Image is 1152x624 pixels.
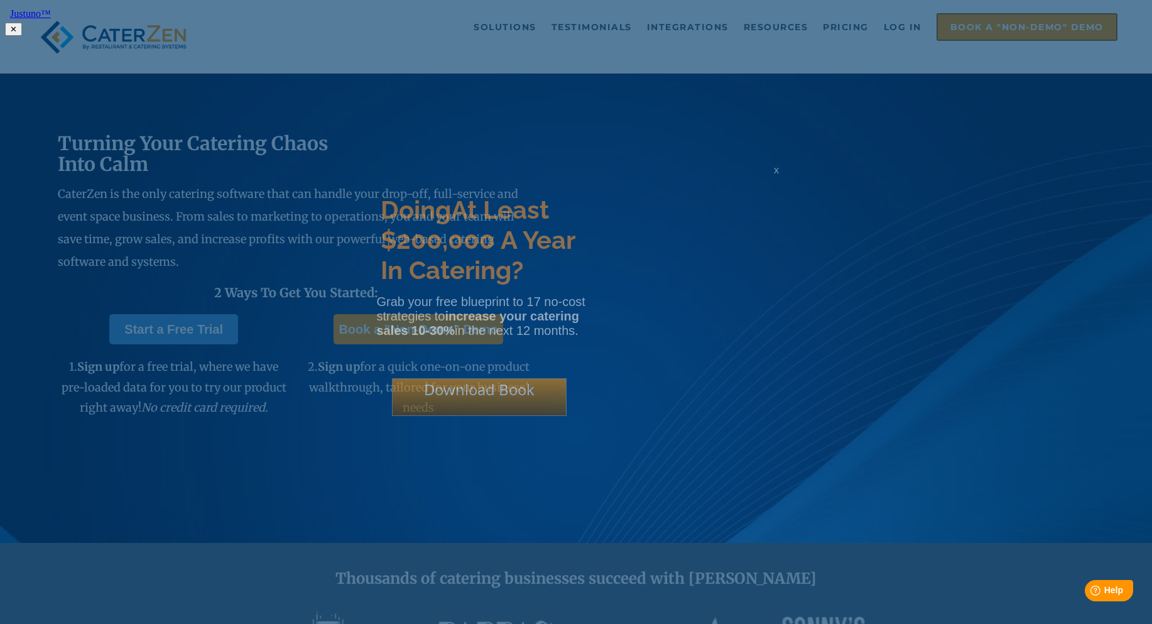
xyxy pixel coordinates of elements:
div: x [766,164,786,189]
div: Download Book [392,378,567,416]
span: Grab your free blueprint to 17 no-cost strategies to in the next 12 months. [377,295,585,337]
iframe: Help widget launcher [1040,575,1138,610]
button: ✕ [5,23,22,36]
span: At Least $200,000 A Year In Catering? [381,195,575,285]
span: x [774,164,779,176]
span: Doing [381,195,451,224]
strong: increase your catering sales 10-30% [377,309,579,337]
span: Download Book [424,379,535,400]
